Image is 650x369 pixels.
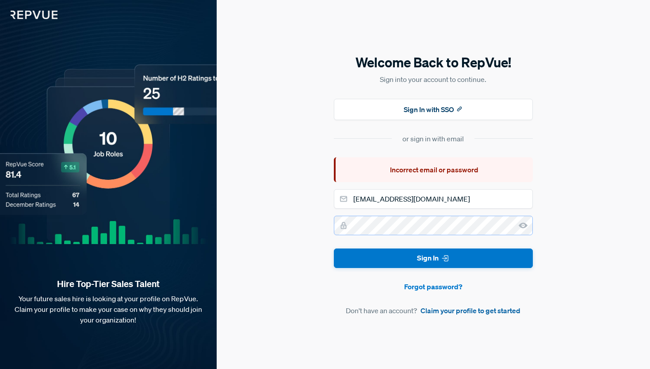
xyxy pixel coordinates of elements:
a: Forgot password? [334,281,533,292]
div: or sign in with email [402,133,464,144]
p: Sign into your account to continue. [334,74,533,85]
a: Claim your profile to get started [421,305,520,316]
input: Email address [334,189,533,209]
p: Your future sales hire is looking at your profile on RepVue. Claim your profile to make your case... [14,293,203,325]
button: Sign In [334,249,533,268]
strong: Hire Top-Tier Sales Talent [14,278,203,290]
article: Don't have an account? [334,305,533,316]
h5: Welcome Back to RepVue! [334,53,533,72]
div: Incorrect email or password [334,157,533,182]
button: Sign In with SSO [334,99,533,120]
